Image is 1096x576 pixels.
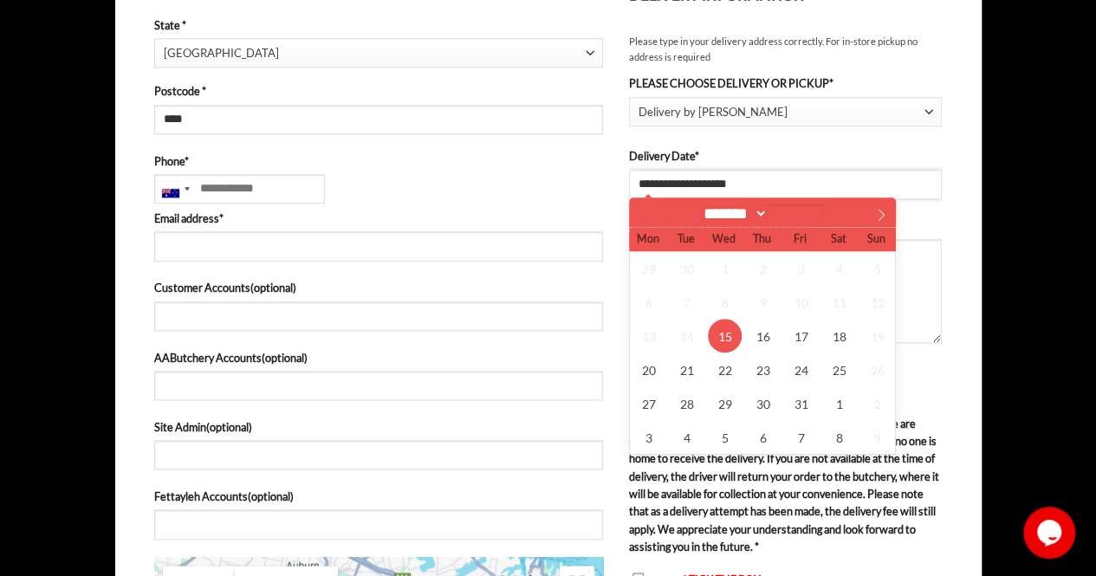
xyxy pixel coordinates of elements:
span: October 13, 2025 [632,319,665,353]
span: October 19, 2025 [860,319,894,353]
span: November 1, 2025 [822,386,856,420]
span: Mon [629,234,667,245]
span: October 17, 2025 [784,319,818,353]
label: Postcode [154,82,603,100]
span: In accordance with health and safety regulations, we are unable to leave fresh produce unattended... [629,417,939,553]
span: October 5, 2025 [860,251,894,285]
span: October 8, 2025 [708,285,742,319]
span: November 8, 2025 [822,420,856,454]
label: PLEASE CHOOSE DELIVERY OR PICKUP [629,74,943,92]
span: (optional) [206,420,252,434]
span: (optional) [250,281,296,294]
label: Customer Accounts [154,279,603,296]
span: November 3, 2025 [632,420,665,454]
label: Site Admin [154,418,603,436]
span: September 30, 2025 [670,251,704,285]
div: Australia: +61 [155,175,195,203]
label: State [154,16,603,34]
span: November 2, 2025 [860,386,894,420]
span: October 6, 2025 [632,285,665,319]
label: AAButchery Accounts [154,349,603,366]
span: Sun [858,234,896,245]
span: Sat [820,234,858,245]
span: November 6, 2025 [746,420,780,454]
span: October 2, 2025 [746,251,780,285]
span: Tue [667,234,705,245]
span: November 7, 2025 [784,420,818,454]
span: October 21, 2025 [670,353,704,386]
span: State [154,38,603,68]
span: Delivery by Abu Ahmad Butchery [639,98,924,126]
span: Fri [781,234,820,245]
span: Wed [705,234,743,245]
input: Year [768,204,825,223]
span: October 11, 2025 [822,285,856,319]
small: Please type in your delivery address correctly. For in-store pickup no address is required [629,34,943,65]
span: October 28, 2025 [670,386,704,420]
span: November 4, 2025 [670,420,704,454]
span: October 23, 2025 [746,353,780,386]
label: Phone [154,152,603,170]
span: October 15, 2025 [708,319,742,353]
span: Delivery by Abu Ahmad Butchery [629,97,943,127]
span: October 29, 2025 [708,386,742,420]
span: Thu [743,234,781,245]
span: October 1, 2025 [708,251,742,285]
span: October 10, 2025 [784,285,818,319]
span: (optional) [248,489,294,503]
span: October 25, 2025 [822,353,856,386]
span: October 22, 2025 [708,353,742,386]
span: November 5, 2025 [708,420,742,454]
span: (optional) [262,351,308,365]
span: September 29, 2025 [632,251,665,285]
span: October 7, 2025 [670,285,704,319]
span: New South Wales [164,39,586,68]
span: October 31, 2025 [784,386,818,420]
label: Email address [154,210,603,227]
span: October 20, 2025 [632,353,665,386]
span: October 18, 2025 [822,319,856,353]
span: October 12, 2025 [860,285,894,319]
span: October 14, 2025 [670,319,704,353]
span: October 24, 2025 [784,353,818,386]
span: October 30, 2025 [746,386,780,420]
span: October 16, 2025 [746,319,780,353]
span: October 9, 2025 [746,285,780,319]
span: October 26, 2025 [860,353,894,386]
iframe: chat widget [1023,507,1079,559]
span: November 9, 2025 [860,420,894,454]
span: October 3, 2025 [784,251,818,285]
span: October 4, 2025 [822,251,856,285]
span: October 27, 2025 [632,386,665,420]
label: Delivery Date [629,147,943,165]
label: Fettayleh Accounts [154,488,603,505]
